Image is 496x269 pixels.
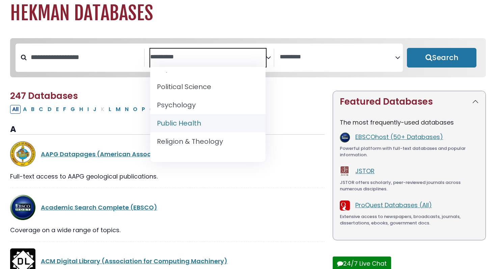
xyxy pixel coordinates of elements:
[114,105,122,114] button: Filter Results M
[41,257,227,265] a: ACM Digital Library (Association for Computing Machinery)
[10,172,325,181] div: Full-text access to AAPG geological publications.
[340,213,479,226] div: Extensive access to newspapers, broadcasts, journals, dissertations, ebooks, government docs.
[150,96,266,114] li: Psychology
[340,145,479,158] div: Powerful platform with full-text databases and popular information.
[21,105,29,114] button: Filter Results A
[150,151,266,169] li: Social Work
[131,105,139,114] button: Filter Results O
[37,105,45,114] button: Filter Results C
[10,105,21,114] button: All
[54,105,61,114] button: Filter Results E
[150,114,266,132] li: Public Health
[10,125,325,135] h3: A
[280,54,395,61] textarea: Search
[107,105,113,114] button: Filter Results L
[407,48,476,68] button: Submit for Search Results
[41,150,250,158] a: AAPG Datapages (American Association of Petroleum Geologists)
[150,132,266,151] li: Religion & Theology
[150,78,266,96] li: Political Science
[340,118,479,127] p: The most frequently-used databases
[10,2,486,25] h1: Hekman Databases
[85,105,91,114] button: Filter Results I
[41,203,157,212] a: Academic Search Complete (EBSCO)
[77,105,85,114] button: Filter Results H
[355,133,443,141] a: EBSCOhost (50+ Databases)
[355,167,375,175] a: JSTOR
[10,105,238,113] div: Alpha-list to filter by first letter of database name
[150,54,266,61] textarea: Search
[340,179,479,192] div: JSTOR offers scholarly, peer-reviewed journals across numerous disciplines.
[333,91,486,112] button: Featured Databases
[10,90,78,102] span: 247 Databases
[61,105,68,114] button: Filter Results F
[68,105,77,114] button: Filter Results G
[27,52,144,63] input: Search database by title or keyword
[355,201,432,209] a: ProQuest Databases (All)
[46,105,54,114] button: Filter Results D
[29,105,36,114] button: Filter Results B
[123,105,131,114] button: Filter Results N
[91,105,99,114] button: Filter Results J
[140,105,147,114] button: Filter Results P
[10,225,325,235] div: Coverage on a wide range of topics.
[10,38,486,77] nav: Search filters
